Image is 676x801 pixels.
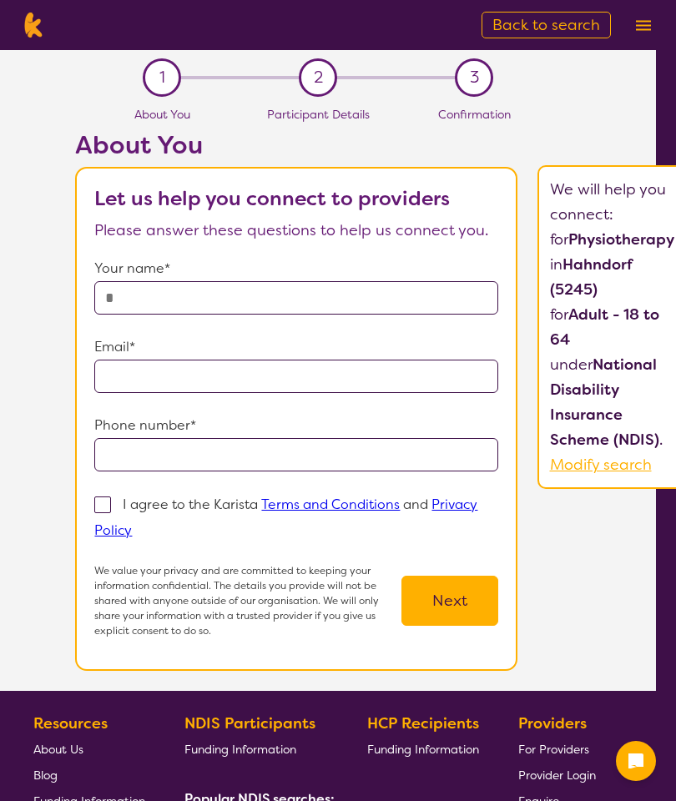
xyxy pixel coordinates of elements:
b: Physiotherapy [568,229,674,249]
p: Phone number* [94,413,498,438]
p: Email* [94,335,498,360]
img: menu [636,20,651,31]
a: Terms and Conditions [261,496,400,513]
p: for [550,302,674,352]
b: Providers [518,713,587,733]
a: About Us [33,736,145,762]
b: HCP Recipients [367,713,479,733]
p: for [550,227,674,252]
span: For Providers [518,742,589,757]
span: Participant Details [267,107,370,122]
b: NDIS Participants [184,713,315,733]
p: We will help you connect: [550,177,674,227]
span: About You [134,107,190,122]
a: Back to search [482,12,611,38]
a: Modify search [550,455,652,475]
img: Karista logo [20,13,46,38]
p: I agree to the Karista and [94,496,477,539]
b: National Disability Insurance Scheme (NDIS) [550,355,659,450]
span: Blog [33,768,58,783]
p: in [550,252,674,302]
a: For Providers [518,736,596,762]
span: 2 [314,65,323,90]
a: Blog [33,762,145,788]
p: We value your privacy and are committed to keeping your information confidential. The details you... [94,563,401,638]
p: Please answer these questions to help us connect you. [94,218,498,243]
a: Funding Information [367,736,479,762]
a: Provider Login [518,762,596,788]
b: Let us help you connect to providers [94,185,450,212]
span: Funding Information [184,742,296,757]
span: Back to search [492,15,600,35]
span: Confirmation [438,107,511,122]
span: About Us [33,742,83,757]
span: Provider Login [518,768,596,783]
span: 3 [470,65,479,90]
span: Funding Information [367,742,479,757]
a: Funding Information [184,736,328,762]
span: 1 [159,65,165,90]
button: Next [401,576,498,626]
b: Hahndorf (5245) [550,254,633,300]
p: under . [550,352,674,452]
p: Your name* [94,256,498,281]
h2: About You [75,130,517,160]
b: Resources [33,713,108,733]
b: Adult - 18 to 64 [550,305,659,350]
